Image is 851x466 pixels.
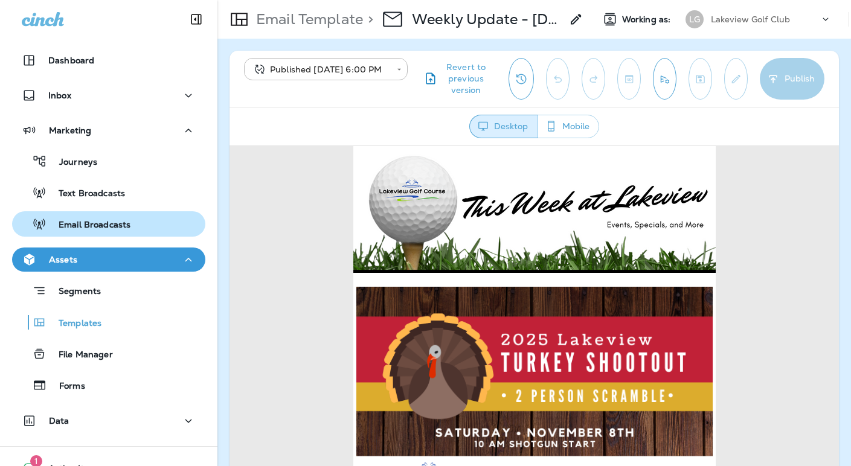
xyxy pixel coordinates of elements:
[653,58,676,100] button: Send test email
[12,372,205,398] button: Forms
[412,10,562,28] div: Weekly Update - 10/9/25 - Lakeview
[49,126,91,135] p: Marketing
[49,255,77,264] p: Assets
[47,188,125,200] p: Text Broadcasts
[48,91,71,100] p: Inbox
[12,48,205,72] button: Dashboard
[12,118,205,142] button: Marketing
[252,63,388,75] div: Published [DATE] 6:00 PM
[12,83,205,107] button: Inbox
[363,10,373,28] p: >
[47,381,85,392] p: Forms
[251,10,363,28] p: Email Template
[47,220,130,231] p: Email Broadcasts
[509,58,534,100] button: View Changelog
[47,318,101,330] p: Templates
[538,115,599,138] button: Mobile
[179,7,213,31] button: Collapse Sidebar
[12,409,205,433] button: Data
[12,341,205,366] button: File Manager
[622,14,673,25] span: Working as:
[711,14,791,24] p: Lakeview Golf Club
[12,211,205,237] button: Email Broadcasts
[12,310,205,335] button: Templates
[12,180,205,205] button: Text Broadcasts
[48,56,94,65] p: Dashboard
[47,157,97,168] p: Journeys
[124,6,486,127] img: Lakeview--Weekly-Email-Header-1.png
[686,10,704,28] div: LG
[12,148,205,174] button: Journeys
[49,416,69,426] p: Data
[12,247,205,272] button: Assets
[127,141,483,408] img: Lakeview--Turkey-Shootout-2025.png
[12,278,205,304] button: Segments
[412,10,562,28] p: Weekly Update - [DATE] - [GEOGRAPHIC_DATA]
[438,62,494,96] span: Revert to previous version
[469,115,538,138] button: Desktop
[417,58,499,100] button: Revert to previous version
[47,349,113,361] p: File Manager
[47,286,101,298] p: Segments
